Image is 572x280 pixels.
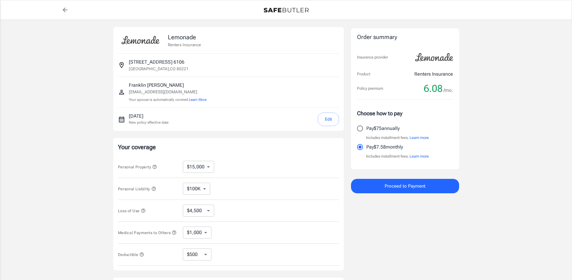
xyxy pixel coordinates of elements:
button: Deductible [118,251,144,258]
button: Medical Payments to Others [118,229,177,236]
p: New policy effective date [129,120,168,125]
img: Back to quotes [264,8,309,13]
p: [GEOGRAPHIC_DATA] , CO 80221 [129,66,189,72]
img: Lemonade [118,32,163,49]
p: [EMAIL_ADDRESS][DOMAIN_NAME] [129,89,207,95]
p: [STREET_ADDRESS] 6106 [129,59,184,66]
button: Personal Liability [118,185,156,192]
a: back to quotes [59,4,71,16]
p: Includes installment fees. [366,153,429,159]
span: 6.08 [424,83,443,95]
button: Learn more [410,135,429,141]
span: Deductible [118,252,144,257]
p: Choose how to pay [357,109,453,117]
img: Lemonade [412,49,457,66]
span: Loss of Use [118,209,146,213]
p: Renters Insurance [168,42,201,48]
button: Learn More [189,97,207,102]
button: Loss of Use [118,207,146,214]
p: Your coverage [118,143,339,151]
span: Personal Property [118,165,157,169]
button: Edit [318,113,339,126]
p: Pay $75 annually [366,125,400,132]
p: Franklin [PERSON_NAME] [129,82,207,89]
svg: New policy start date [118,116,125,123]
p: Lemonade [168,33,201,42]
button: Learn more [410,153,429,159]
p: Pay $7.58 monthly [366,143,403,151]
span: Medical Payments to Others [118,230,177,235]
button: Personal Property [118,163,157,170]
button: Proceed to Payment [351,179,459,193]
p: Insurance provider [357,54,388,60]
div: Order summary [357,33,453,42]
p: Product [357,71,370,77]
p: Renters Insurance [414,71,453,78]
span: /mo. [443,86,453,95]
span: Proceed to Payment [385,182,425,190]
p: [DATE] [129,113,168,120]
p: Policy premium [357,86,383,92]
p: Includes installment fees. [366,135,429,141]
span: Personal Liability [118,187,156,191]
p: Your spouse is automatically covered. [129,97,207,103]
svg: Insured person [118,89,125,96]
svg: Insured address [118,62,125,69]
